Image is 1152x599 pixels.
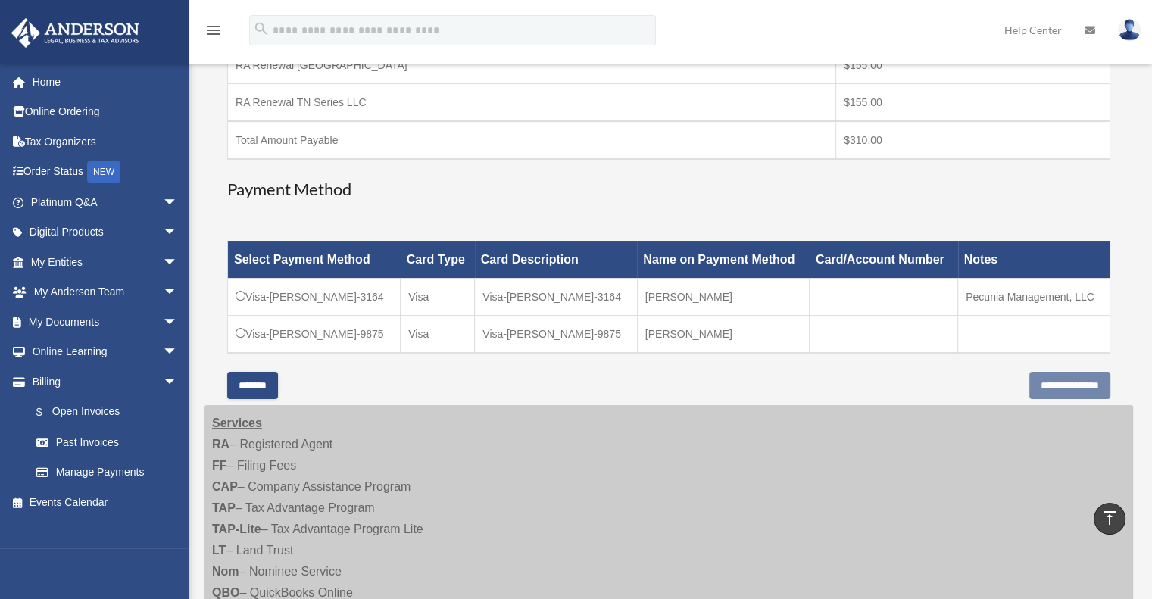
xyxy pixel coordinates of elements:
[228,47,836,84] td: RA Renewal [GEOGRAPHIC_DATA]
[228,315,401,353] td: Visa-[PERSON_NAME]-9875
[212,438,229,451] strong: RA
[11,97,201,127] a: Online Ordering
[11,126,201,157] a: Tax Organizers
[212,586,239,599] strong: QBO
[11,67,201,97] a: Home
[227,178,1110,201] h3: Payment Method
[401,241,475,278] th: Card Type
[11,217,201,248] a: Digital Productsarrow_drop_down
[475,278,638,315] td: Visa-[PERSON_NAME]-3164
[958,241,1110,278] th: Notes
[475,315,638,353] td: Visa-[PERSON_NAME]-9875
[204,27,223,39] a: menu
[253,20,270,37] i: search
[212,565,239,578] strong: Nom
[637,315,810,353] td: [PERSON_NAME]
[212,544,226,557] strong: LT
[1094,503,1125,535] a: vertical_align_top
[21,397,186,428] a: $Open Invoices
[1118,19,1141,41] img: User Pic
[45,403,52,422] span: $
[1100,509,1119,527] i: vertical_align_top
[228,121,836,159] td: Total Amount Payable
[163,307,193,338] span: arrow_drop_down
[163,337,193,368] span: arrow_drop_down
[11,487,201,517] a: Events Calendar
[163,277,193,308] span: arrow_drop_down
[163,367,193,398] span: arrow_drop_down
[836,84,1110,122] td: $155.00
[204,21,223,39] i: menu
[836,47,1110,84] td: $155.00
[212,523,261,535] strong: TAP-Lite
[11,157,201,188] a: Order StatusNEW
[163,187,193,218] span: arrow_drop_down
[836,121,1110,159] td: $310.00
[11,247,201,277] a: My Entitiesarrow_drop_down
[228,278,401,315] td: Visa-[PERSON_NAME]-3164
[637,241,810,278] th: Name on Payment Method
[163,217,193,248] span: arrow_drop_down
[401,278,475,315] td: Visa
[11,367,193,397] a: Billingarrow_drop_down
[475,241,638,278] th: Card Description
[87,161,120,183] div: NEW
[958,278,1110,315] td: Pecunia Management, LLC
[163,247,193,278] span: arrow_drop_down
[21,427,193,457] a: Past Invoices
[7,18,144,48] img: Anderson Advisors Platinum Portal
[637,278,810,315] td: [PERSON_NAME]
[228,84,836,122] td: RA Renewal TN Series LLC
[11,337,201,367] a: Online Learningarrow_drop_down
[21,457,193,488] a: Manage Payments
[212,459,227,472] strong: FF
[810,241,958,278] th: Card/Account Number
[212,416,262,429] strong: Services
[212,480,238,493] strong: CAP
[11,187,201,217] a: Platinum Q&Aarrow_drop_down
[401,315,475,353] td: Visa
[11,277,201,307] a: My Anderson Teamarrow_drop_down
[11,307,201,337] a: My Documentsarrow_drop_down
[212,501,236,514] strong: TAP
[228,241,401,278] th: Select Payment Method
